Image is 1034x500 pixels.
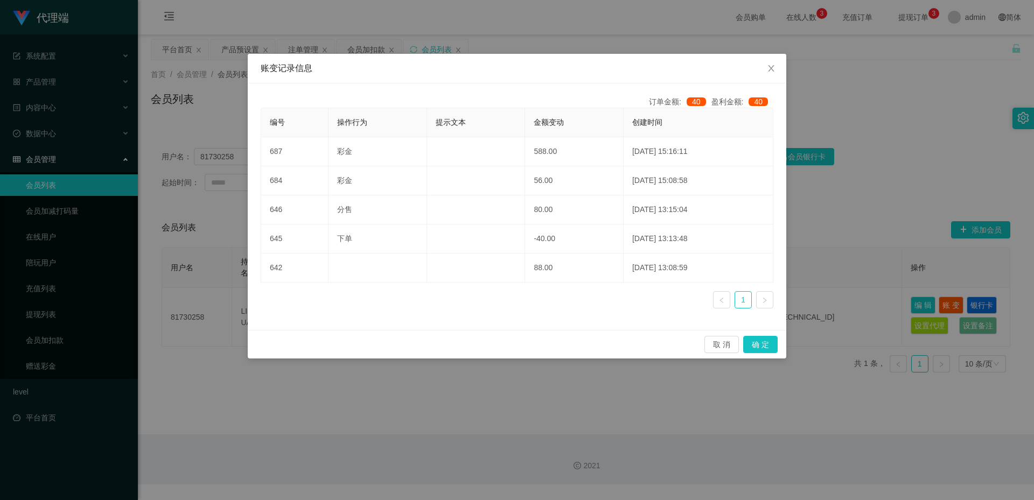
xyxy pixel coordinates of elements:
[735,292,751,308] a: 1
[632,118,662,126] span: 创建时间
[713,291,730,308] li: 上一页
[624,224,773,253] td: [DATE] 13:13:48
[735,291,752,308] li: 1
[261,224,329,253] td: 645
[704,336,739,353] button: 取 消
[261,62,773,74] div: 账变记录信息
[525,137,624,166] td: 588.00
[649,96,711,108] div: 订单金额:
[767,64,775,73] i: 图标: close
[329,166,427,195] td: 彩金
[525,195,624,224] td: 80.00
[525,253,624,283] td: 88.00
[761,297,768,304] i: 图标: right
[329,224,427,253] td: 下单
[756,54,786,84] button: Close
[329,137,427,166] td: 彩金
[525,224,624,253] td: -40.00
[329,195,427,224] td: 分售
[337,118,367,126] span: 操作行为
[436,118,466,126] span: 提示文本
[624,253,773,283] td: [DATE] 13:08:59
[261,137,329,166] td: 687
[261,166,329,195] td: 684
[687,97,706,106] span: 40
[270,118,285,126] span: 编号
[743,336,778,353] button: 确 定
[749,97,768,106] span: 40
[525,166,624,195] td: 56.00
[756,291,773,308] li: 下一页
[261,195,329,224] td: 646
[261,253,329,283] td: 642
[711,96,773,108] div: 盈利金额:
[624,166,773,195] td: [DATE] 15:08:58
[624,195,773,224] td: [DATE] 13:15:04
[718,297,725,304] i: 图标: left
[624,137,773,166] td: [DATE] 15:16:11
[534,118,564,126] span: 金额变动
